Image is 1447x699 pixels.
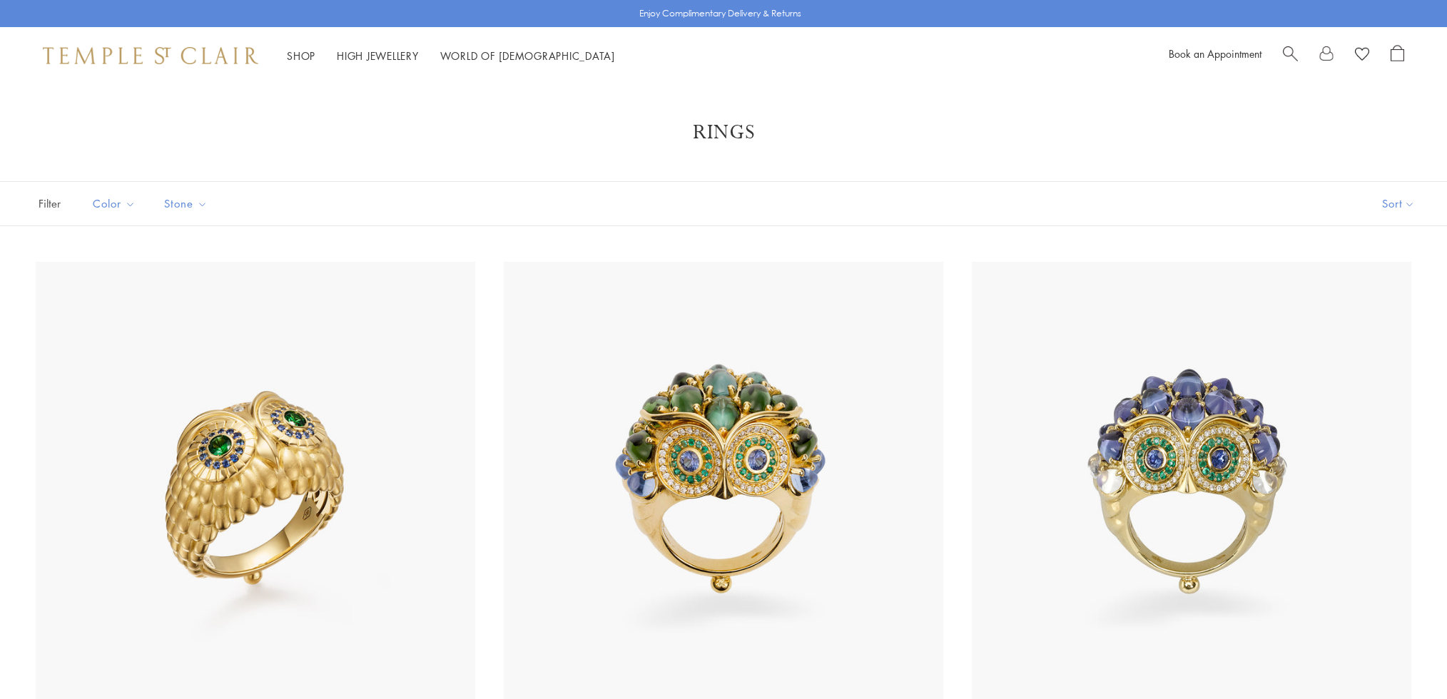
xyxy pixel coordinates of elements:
button: Color [82,188,146,220]
button: Stone [153,188,218,220]
img: Temple St. Clair [43,47,258,64]
p: Enjoy Complimentary Delivery & Returns [639,6,801,21]
h1: Rings [57,120,1390,146]
a: View Wishlist [1355,45,1369,66]
span: Color [86,195,146,213]
a: Open Shopping Bag [1391,45,1404,66]
button: Show sort by [1350,182,1447,225]
a: World of [DEMOGRAPHIC_DATA]World of [DEMOGRAPHIC_DATA] [440,49,615,63]
nav: Main navigation [287,47,615,65]
a: Book an Appointment [1169,46,1261,61]
span: Stone [157,195,218,213]
a: Search [1283,45,1298,66]
a: High JewelleryHigh Jewellery [337,49,419,63]
a: ShopShop [287,49,315,63]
